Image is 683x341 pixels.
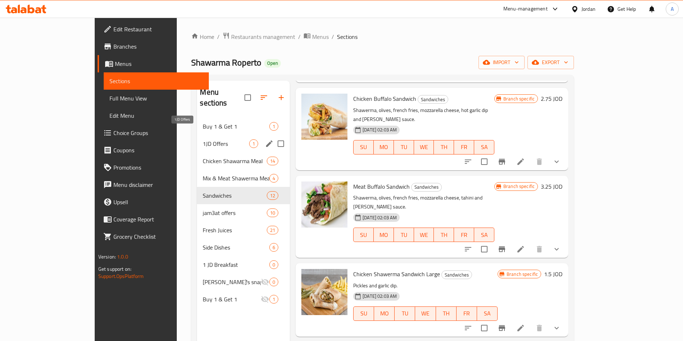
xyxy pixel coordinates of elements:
button: show more [548,153,565,170]
span: Buy 1 & Get 1 [203,295,261,304]
h6: 3.25 JOD [541,181,562,192]
span: 0 [270,261,278,268]
span: FR [457,230,471,240]
span: 1 [250,140,258,147]
div: Sandwiches [441,270,472,279]
span: WE [417,230,431,240]
span: Sandwiches [418,95,448,104]
span: Meat Buffalo Sandwich [353,181,410,192]
span: FR [459,308,474,319]
span: Full Menu View [109,94,203,103]
span: Shawarma Roperto [191,54,261,71]
span: TU [397,230,411,240]
span: Chicken Shawarma Meal [203,157,266,165]
a: Support.OpsPlatform [98,272,144,281]
nav: Menu sections [197,115,290,311]
span: TH [437,142,451,152]
div: Mix & Meat Shawerma Meals [203,174,269,183]
button: export [527,56,574,69]
img: Chicken Buffalo Sandwich [301,94,347,140]
span: SU [356,308,371,319]
li: / [332,32,334,41]
span: [PERSON_NAME]'s snaps [203,278,261,286]
span: Choice Groups [113,129,203,137]
span: Coupons [113,146,203,154]
a: Coverage Report [98,211,209,228]
button: show more [548,319,565,337]
div: items [267,157,278,165]
span: Upsell [113,198,203,206]
span: Coverage Report [113,215,203,224]
span: SA [477,142,491,152]
button: SU [353,306,374,321]
button: WE [414,140,434,154]
button: TH [436,306,457,321]
span: Select all sections [240,90,255,105]
span: Get support on: [98,264,131,274]
span: Sort sections [255,89,273,106]
button: show more [548,241,565,258]
span: 1JD Offers [203,139,249,148]
span: Menus [312,32,329,41]
span: Open [264,60,281,66]
span: TH [437,230,451,240]
a: Coupons [98,142,209,159]
a: Grocery Checklist [98,228,209,245]
a: Restaurants management [223,32,295,41]
button: MO [374,140,394,154]
span: 12 [267,192,278,199]
li: / [298,32,301,41]
button: SU [353,140,374,154]
button: FR [454,228,474,242]
span: Branches [113,42,203,51]
span: SU [356,142,371,152]
span: Sections [337,32,358,41]
button: Branch-specific-item [493,153,511,170]
div: items [269,122,278,131]
div: items [267,191,278,200]
a: Branches [98,38,209,55]
a: Choice Groups [98,124,209,142]
button: FR [454,140,474,154]
button: Branch-specific-item [493,241,511,258]
a: Edit menu item [516,324,525,332]
span: Sandwiches [412,183,441,191]
span: Edit Menu [109,111,203,120]
a: Menus [304,32,329,41]
button: TU [395,306,415,321]
svg: Show Choices [552,157,561,166]
button: TH [434,140,454,154]
div: jam3at offers10 [197,204,290,221]
span: Buy 1 & Get 1 [203,122,269,131]
span: MO [377,308,392,319]
div: [PERSON_NAME]'s snaps0 [197,273,290,291]
span: TH [439,308,454,319]
div: Open [264,59,281,68]
div: Chicken Shawarma Meal14 [197,152,290,170]
nav: breadcrumb [191,32,574,41]
a: Menus [98,55,209,72]
button: MO [374,306,395,321]
span: FR [457,142,471,152]
div: Sandwiches12 [197,187,290,204]
span: Branch specific [500,95,538,102]
a: Edit Menu [104,107,209,124]
span: Fresh Juices [203,226,266,234]
span: Branch specific [500,183,538,190]
button: sort-choices [459,319,477,337]
a: Sections [104,72,209,90]
span: Menu disclaimer [113,180,203,189]
span: [DATE] 02:03 AM [360,214,400,221]
img: Chicken Shawerma Sandwich Large [301,269,347,315]
a: Full Menu View [104,90,209,107]
span: Sections [109,77,203,85]
h6: 1.5 JOD [544,269,562,279]
span: Side Dishes [203,243,269,252]
span: [DATE] 02:03 AM [360,293,400,300]
span: jam3at offers [203,208,266,217]
span: Grocery Checklist [113,232,203,241]
div: Fresh Juices21 [197,221,290,239]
